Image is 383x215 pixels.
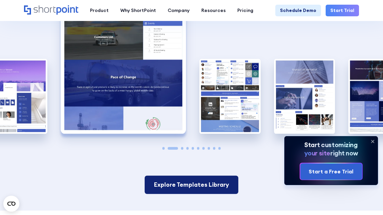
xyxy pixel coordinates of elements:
[3,196,19,212] button: Open CMP widget
[192,147,194,150] span: Go to slide 5
[208,147,210,150] span: Go to slide 8
[231,5,259,16] a: Pricing
[300,163,362,180] a: Start a Free Trial
[274,59,335,134] div: 4 / 10
[186,147,189,150] span: Go to slide 4
[162,5,195,16] a: Company
[274,59,335,134] img: Best SharePoint Intranet Example Department
[350,183,383,215] iframe: Chat Widget
[120,7,156,14] div: Why ShortPoint
[168,7,190,14] div: Company
[326,5,359,16] a: Start Trial
[145,176,238,194] a: Explore Templates Library
[181,147,183,150] span: Go to slide 3
[202,147,205,150] span: Go to slide 7
[168,147,178,150] span: Go to slide 2
[90,7,109,14] div: Product
[201,7,226,14] div: Resources
[275,5,321,16] a: Schedule Demo
[195,5,231,16] a: Resources
[114,5,162,16] a: Why ShortPoint
[84,5,114,16] a: Product
[237,7,253,14] div: Pricing
[213,147,215,150] span: Go to slide 9
[309,167,353,175] div: Start a Free Trial
[162,147,165,150] span: Go to slide 1
[24,5,78,15] a: Home
[199,59,260,134] div: 3 / 10
[218,147,221,150] span: Go to slide 10
[199,59,260,134] img: Intranet Page Example Social
[197,147,199,150] span: Go to slide 6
